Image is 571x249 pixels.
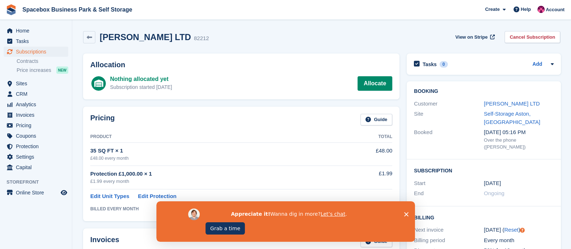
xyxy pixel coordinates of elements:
div: Customer [414,100,484,108]
th: Product [90,131,343,143]
a: Price increases NEW [17,66,68,74]
div: Tooltip anchor [519,227,525,233]
div: 35 SQ FT × 1 [90,147,343,155]
a: Allocate [358,76,392,91]
div: 82212 [194,34,209,43]
span: Tasks [16,36,59,46]
span: Analytics [16,99,59,110]
a: Spacebox Business Park & Self Storage [20,4,135,16]
span: Create [485,6,499,13]
a: Edit Protection [138,192,177,201]
a: menu [4,188,68,198]
a: menu [4,89,68,99]
div: Nothing allocated yet [110,75,172,83]
span: Ongoing [484,190,505,196]
div: Over the phone ([PERSON_NAME]) [484,137,554,151]
a: Edit Unit Types [90,192,129,201]
span: Online Store [16,188,59,198]
h2: Allocation [90,61,392,69]
div: £48.00 every month [90,155,343,162]
span: Coupons [16,131,59,141]
a: Self-Storage Aston, [GEOGRAPHIC_DATA] [484,111,540,125]
a: [PERSON_NAME] LTD [484,100,540,107]
h2: Booking [414,89,554,94]
a: menu [4,47,68,57]
h2: [PERSON_NAME] LTD [100,32,191,42]
span: Pricing [16,120,59,130]
img: Avishka Chauhan [537,6,545,13]
a: Preview store [60,188,68,197]
a: menu [4,131,68,141]
span: Home [16,26,59,36]
div: Site [414,110,484,126]
div: Start [414,179,484,188]
div: BILLED EVERY MONTH [90,206,343,212]
a: menu [4,141,68,151]
span: Price increases [17,67,51,74]
a: menu [4,162,68,172]
a: menu [4,120,68,130]
span: Subscriptions [16,47,59,57]
div: Every month [484,236,554,245]
time: 2025-04-22 23:00:00 UTC [484,179,501,188]
span: CRM [16,89,59,99]
td: £48.00 [343,143,392,166]
a: menu [4,78,68,89]
a: menu [4,26,68,36]
div: Billing period [414,236,484,245]
a: View on Stripe [453,31,496,43]
div: [DATE] 05:16 PM [484,128,554,137]
a: menu [4,152,68,162]
span: Protection [16,141,59,151]
h2: Invoices [90,236,119,248]
a: Contracts [17,58,68,65]
a: menu [4,110,68,120]
span: Sites [16,78,59,89]
a: Guide [360,114,392,126]
div: 0 [440,61,448,68]
span: Capital [16,162,59,172]
h2: Subscription [414,167,554,174]
div: £1.99 every month [90,178,343,185]
span: Help [521,6,531,13]
iframe: Survey by David from Stora [156,201,415,242]
span: View on Stripe [455,34,488,41]
td: £1.99 [343,166,392,189]
div: NEW [56,66,68,74]
a: Add [532,60,542,69]
span: Settings [16,152,59,162]
div: [DATE] ( ) [484,226,554,234]
h2: Tasks [423,61,437,68]
h2: Billing [414,214,554,221]
a: menu [4,99,68,110]
a: Reset [504,227,518,233]
span: Account [546,6,564,13]
a: menu [4,36,68,46]
a: Cancel Subscription [505,31,560,43]
th: Total [343,131,392,143]
div: Next invoice [414,226,484,234]
span: Storefront [7,179,72,186]
div: Booked [414,128,484,151]
div: End [414,189,484,198]
div: Subscription started [DATE] [110,83,172,91]
img: stora-icon-8386f47178a22dfd0bd8f6a31ec36ba5ce8667c1dd55bd0f319d3a0aa187defe.svg [6,4,17,15]
div: Protection £1,000.00 × 1 [90,170,343,178]
h2: Pricing [90,114,115,126]
span: Invoices [16,110,59,120]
